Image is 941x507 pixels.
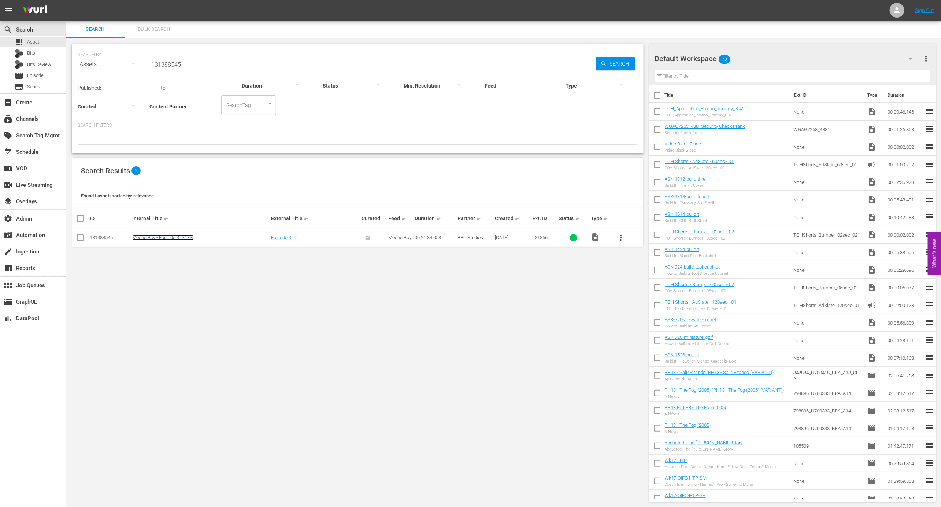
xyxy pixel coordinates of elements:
[925,336,934,344] span: reorder
[867,494,876,503] span: Episode
[925,300,934,309] span: reorder
[271,235,291,240] a: Episode 3
[665,176,706,182] a: ASK-1312-builditfire
[790,314,864,332] td: None
[885,402,925,419] td: 02:03:12.517
[665,159,734,164] a: TOH Shorts - AdSlate - 60sec - 01
[867,389,876,397] span: Episode
[665,229,734,234] a: TOH Shorts - Bumper - 02sec - 02
[925,371,934,380] span: reorder
[885,437,925,455] td: 01:42:47.171
[596,57,635,70] button: Search
[4,314,12,323] span: DataPool
[925,406,934,415] span: reorder
[457,235,483,240] span: BBC Studios
[665,289,734,293] div: TOH Shorts - Bumper - 05sec - 02
[665,387,784,393] a: PH13 - The Fog (2005) (PH13 - The Fog (2005) (VARIANT))
[665,106,745,111] a: TOH_Apprentice_Promo_Tommy_B.46
[665,264,720,270] a: ASK-924-build-tool-cabinet
[132,214,268,223] div: Internal Title
[665,85,790,106] th: Title
[790,226,864,244] td: TOHShorts_Bumper_02sec_02
[925,494,934,503] span: reorder
[388,235,411,240] span: Moone Boy
[925,318,934,327] span: reorder
[925,248,934,256] span: reorder
[665,370,774,375] a: PH13 - Salir Pitando (PH13 - Salir Pitando (VARIANT))
[532,215,557,221] div: Ext. ID
[665,359,736,364] div: Build It | Hawaiian Mango Keepsake Box
[90,235,130,240] div: 131388545
[867,301,876,310] span: Ad
[928,232,941,275] button: Open Feedback Widget
[719,52,730,67] span: 70
[867,477,876,485] span: Episode
[925,160,934,169] span: reorder
[665,352,699,358] a: ASK-1526-buildit
[78,122,638,129] p: Search Filters:
[885,472,925,490] td: 01:29:59.863
[559,214,589,223] div: Status
[665,394,784,399] div: A Névoa
[867,178,876,186] span: Video
[131,166,141,175] span: 1
[867,459,876,468] span: Episode
[4,297,12,306] span: GraphQL
[4,148,12,156] span: Schedule
[15,49,23,58] div: Bits
[415,235,455,240] div: 00:21:34.058
[665,447,743,452] div: Abducted: The [PERSON_NAME] Story
[885,121,925,138] td: 00:01:26.853
[925,459,934,467] span: reorder
[665,166,734,170] div: TOH Shorts - AdSlate - 60sec - 01
[27,38,39,46] span: Asset
[790,384,864,402] td: 798896_U700333_BRA_A14
[867,406,876,415] span: Episode
[883,85,927,106] th: Duration
[790,296,864,314] td: TOHShorts_AdSlate_120sec_01
[665,113,745,118] div: TOH_Apprentice_Promo_Tommy_B.46
[616,233,625,242] span: more_vert
[15,38,23,47] span: Asset
[415,214,455,223] div: Duration
[267,100,274,107] button: Open
[925,265,934,274] span: reorder
[867,336,876,345] span: Video
[867,318,876,327] span: Video
[4,197,12,206] span: Overlays
[867,424,876,433] span: Episode
[885,226,925,244] td: 00:00:02.002
[925,212,934,221] span: reorder
[867,266,876,274] span: Video
[4,115,12,123] span: Channels
[4,264,12,273] span: Reports
[495,235,530,240] div: [DATE]
[790,419,864,437] td: 798896_U700333_BRA_A14
[665,299,737,305] a: TOH Shorts - AdSlate - 120sec - 01
[790,349,864,367] td: None
[867,354,876,362] span: Video
[665,306,737,311] div: TOH Shorts - AdSlate - 120sec - 01
[401,215,408,222] span: sort
[4,98,12,107] span: Create
[4,6,13,15] span: menu
[885,419,925,437] td: 01:54:17.103
[27,49,35,57] span: Bits
[790,455,864,472] td: None
[665,141,701,147] a: Video Black 2 sec
[4,25,12,34] span: Search
[790,121,864,138] td: WGAG7253_4381
[867,213,876,222] span: Video
[655,48,920,69] div: Default Workspace
[164,215,170,222] span: sort
[790,138,864,156] td: None
[665,440,743,445] a: Abducted: The [PERSON_NAME] Story
[790,208,864,226] td: None
[665,429,711,434] div: A Névoa
[790,156,864,173] td: TOHShorts_AdSlate_60sec_01
[790,402,864,419] td: 798896_U700333_BRA_A14
[925,423,934,432] span: reorder
[885,279,925,296] td: 00:00:05.077
[665,123,745,129] a: WGAG7253_4381Security Check Prank
[665,422,711,428] a: PH13 - The Fog (2005)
